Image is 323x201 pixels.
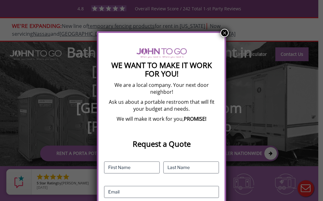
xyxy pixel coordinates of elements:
strong: Request a Quote [133,139,191,149]
input: Email [104,186,219,198]
input: First Name [104,161,160,173]
p: Ask us about a portable restroom that will fit your budget and needs. [104,98,219,112]
input: Last Name [163,161,219,173]
p: We will make it work for you, [104,115,219,122]
button: Close [220,29,229,37]
b: PROMISE! [184,115,206,122]
strong: We Want To Make It Work For You! [111,60,212,79]
p: We are a local company. Your next door neighbor! [104,82,219,95]
img: logo of viptogo [136,48,187,58]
